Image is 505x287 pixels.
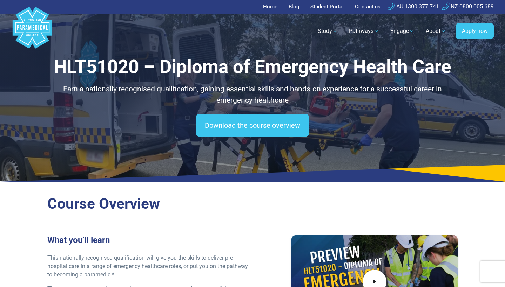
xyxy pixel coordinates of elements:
p: This nationally recognised qualification will give you the skills to deliver pre-hospital care in... [47,254,248,279]
h1: HLT51020 – Diploma of Emergency Health Care [47,56,458,78]
a: AU 1300 377 741 [388,3,439,10]
a: Pathways [345,21,383,41]
a: Study [314,21,342,41]
a: NZ 0800 005 689 [442,3,494,10]
a: About [422,21,450,41]
h3: What you’ll learn [47,235,248,245]
a: Australian Paramedical College [11,14,53,49]
a: Engage [386,21,419,41]
p: Earn a nationally recognised qualification, gaining essential skills and hands-on experience for ... [47,84,458,106]
a: Download the course overview [196,114,309,136]
h2: Course Overview [47,195,458,213]
a: Apply now [456,23,494,39]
